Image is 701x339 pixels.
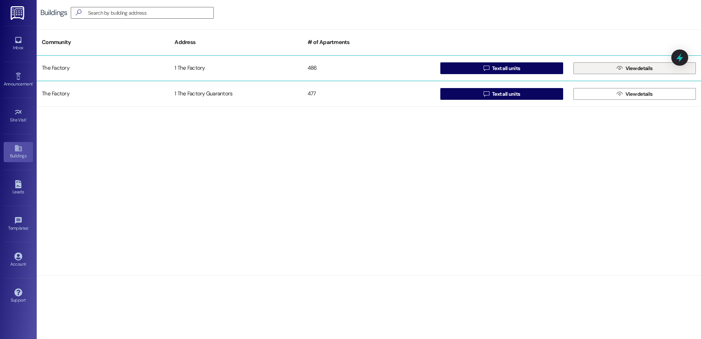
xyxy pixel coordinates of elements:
[26,116,27,121] span: •
[4,34,33,54] a: Inbox
[625,90,653,98] span: View details
[492,65,520,72] span: Text all units
[37,61,169,76] div: The Factory
[484,65,489,71] i: 
[573,62,696,74] button: View details
[4,142,33,162] a: Buildings
[573,88,696,100] button: View details
[37,87,169,101] div: The Factory
[37,33,169,51] div: Community
[40,9,67,17] div: Buildings
[28,225,29,230] span: •
[492,90,520,98] span: Text all units
[88,8,213,18] input: Search by building address
[4,106,33,126] a: Site Visit •
[169,61,302,76] div: 1 The Factory
[169,87,302,101] div: 1 The Factory Guarantors
[169,33,302,51] div: Address
[302,61,435,76] div: 486
[302,87,435,101] div: 477
[73,9,84,17] i: 
[625,65,653,72] span: View details
[302,33,435,51] div: # of Apartments
[4,286,33,306] a: Support
[4,178,33,198] a: Leads
[11,6,26,20] img: ResiDesk Logo
[440,88,563,100] button: Text all units
[617,91,622,97] i: 
[4,214,33,234] a: Templates •
[4,250,33,270] a: Account
[484,91,489,97] i: 
[33,80,34,85] span: •
[617,65,622,71] i: 
[440,62,563,74] button: Text all units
